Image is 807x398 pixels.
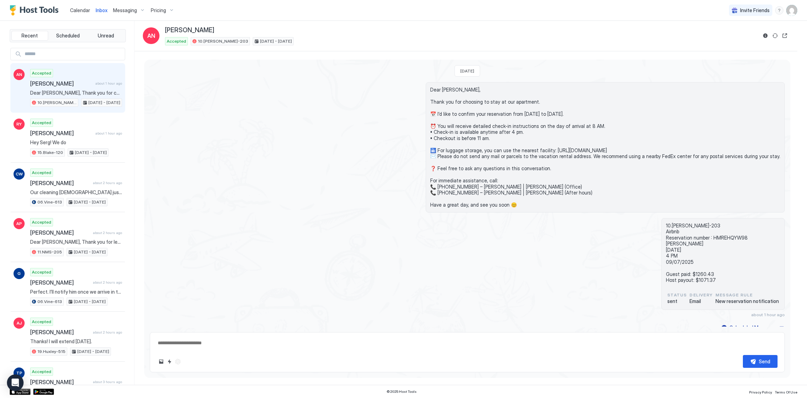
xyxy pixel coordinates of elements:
div: Send [759,358,770,365]
span: AN [147,32,155,40]
span: about 1 hour ago [751,312,785,317]
button: Unread [87,31,124,41]
div: tab-group [10,29,126,42]
button: Quick reply [165,357,174,366]
span: Message Rule [715,292,779,298]
span: 06.Vine-613 [37,298,62,305]
span: about 3 hours ago [93,380,122,384]
span: Privacy Policy [749,390,772,394]
div: Open Intercom Messenger [7,374,24,391]
span: [DATE] - [DATE] [77,348,109,355]
div: User profile [786,5,797,16]
span: Dear [PERSON_NAME], Thank you for choosing to stay at our apartment. 📅 I’d like to confirm your r... [30,90,122,96]
button: Open reservation [781,32,789,40]
span: [PERSON_NAME] [30,379,90,386]
div: menu [775,6,783,15]
span: TP [16,370,22,376]
span: 15.Blake-120 [37,149,63,156]
span: about 2 hours ago [93,231,122,235]
span: [DATE] - [DATE] [75,149,107,156]
span: about 1 hour ago [95,131,122,136]
span: [PERSON_NAME] [30,180,90,187]
span: Our cleaning [DEMOGRAPHIC_DATA] just confirmed she received the keys. Thank you so much! [30,189,122,196]
span: © 2025 Host Tools [387,389,417,394]
span: Terms Of Use [775,390,797,394]
span: Delivery [689,292,713,298]
span: about 1 hour ago [95,81,122,86]
span: Unread [98,33,114,39]
a: Privacy Policy [749,388,772,395]
input: Input Field [22,48,125,60]
span: sent [667,298,687,304]
span: Pricing [151,7,166,14]
span: Accepted [32,219,51,225]
span: about 2 hours ago [93,330,122,335]
div: Scheduled Messages [730,324,777,331]
span: Accepted [167,38,186,44]
span: [DATE] - [DATE] [74,249,106,255]
span: 10.[PERSON_NAME]-203 [198,38,248,44]
span: G [17,270,21,277]
span: 19.Huxley-515 [37,348,66,355]
span: [DATE] - [DATE] [88,99,120,106]
span: [PERSON_NAME] [30,80,93,87]
button: Reservation information [761,32,770,40]
span: Messaging [113,7,137,14]
span: [PERSON_NAME] [30,130,93,137]
span: 11.NMS-205 [37,249,62,255]
span: AP [16,220,22,227]
span: New reservation notification [715,298,779,304]
span: [DATE] [460,68,474,73]
span: Inbox [96,7,107,13]
span: Hey Serg! We do [30,139,122,146]
span: [DATE] - [DATE] [74,298,106,305]
button: Scheduled [50,31,86,41]
span: Accepted [32,120,51,126]
span: [PERSON_NAME] [30,329,90,336]
span: about 2 hours ago [93,181,122,185]
span: Dear [PERSON_NAME], Thank you for letting us know, and we truly appreciate you staying with us! W... [30,239,122,245]
span: Accepted [32,70,51,76]
span: about 2 hours ago [93,280,122,285]
a: Google Play Store [33,389,54,395]
span: Accepted [32,319,51,325]
span: Calendar [70,7,90,13]
span: AJ [17,320,22,326]
span: Dear [PERSON_NAME], Thank you for choosing to stay at our apartment. 📅 I’d like to confirm your r... [430,87,780,208]
button: Recent [11,31,48,41]
a: Inbox [96,7,107,14]
span: status [667,292,687,298]
a: Calendar [70,7,90,14]
a: Terms Of Use [775,388,797,395]
span: Recent [21,33,38,39]
button: Sync reservation [771,32,779,40]
span: RY [16,121,22,127]
span: 10.[PERSON_NAME]-203 [37,99,77,106]
span: Invite Friends [740,7,770,14]
button: Upload image [157,357,165,366]
a: Host Tools Logo [10,5,62,16]
span: 10.[PERSON_NAME]-203 Airbnb Reservation number : HMREHQYW98 [PERSON_NAME] [DATE] 4 PM 09/07/2025 ... [666,223,780,283]
span: Thanks! I will extend [DATE]. [30,338,122,345]
a: App Store [10,389,31,395]
span: Perfect. I’ll notify him once we arrive in the airport and once we are on our way after picking u... [30,289,122,295]
span: 06.Vine-613 [37,199,62,205]
span: AN [16,71,22,78]
span: СW [16,171,23,177]
span: Accepted [32,170,51,176]
span: Scheduled [56,33,80,39]
span: Email [689,298,713,304]
button: Scheduled Messages [720,323,785,332]
button: Send [743,355,778,368]
span: Accepted [32,269,51,275]
span: [DATE] - [DATE] [74,199,106,205]
span: [DATE] - [DATE] [260,38,292,44]
span: [PERSON_NAME] [30,279,90,286]
span: [PERSON_NAME] [30,229,90,236]
span: Accepted [32,369,51,375]
span: [PERSON_NAME] [165,26,214,34]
